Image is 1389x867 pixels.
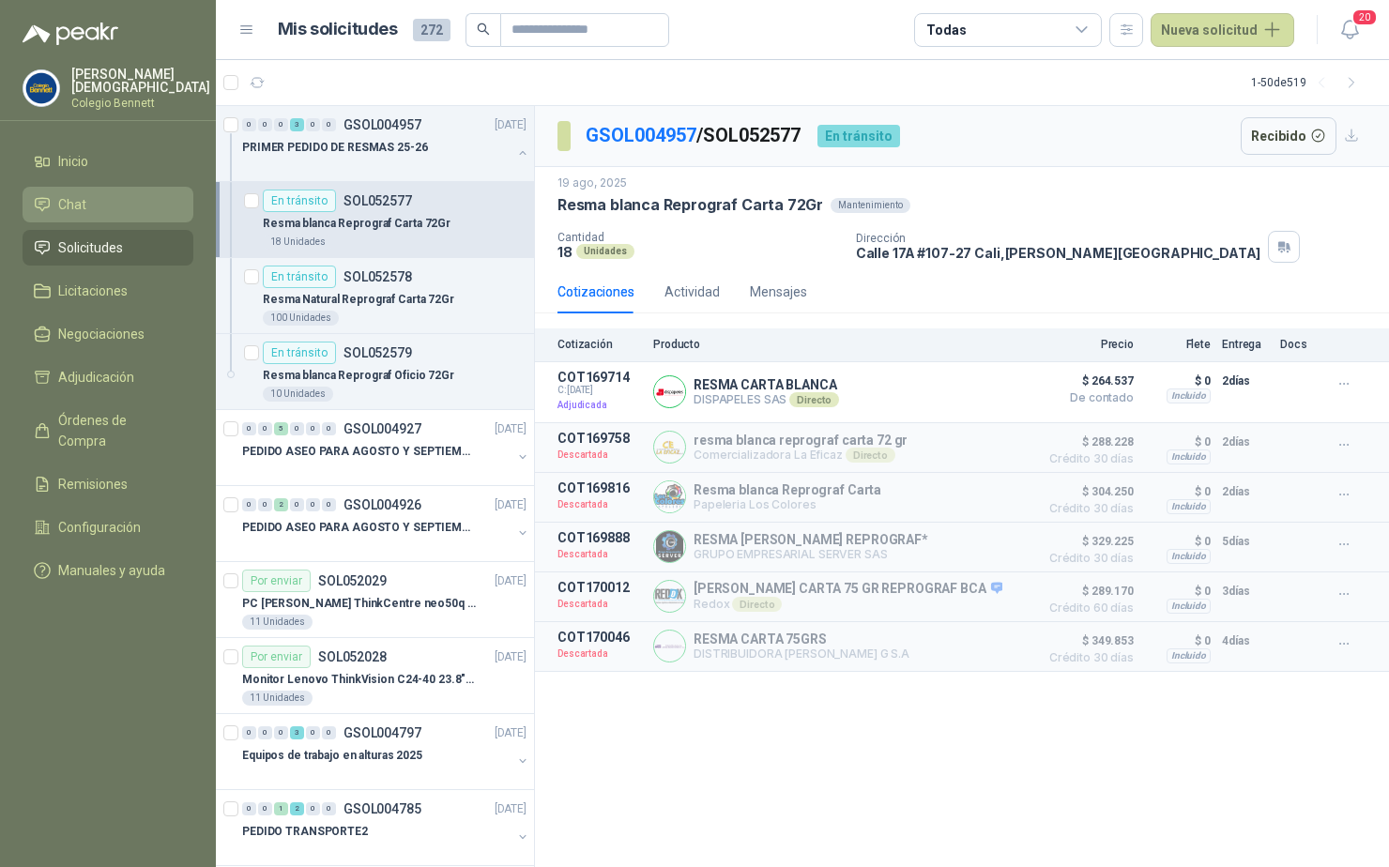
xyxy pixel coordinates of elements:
h1: Mis solicitudes [278,16,398,43]
div: En tránsito [263,190,336,212]
p: RESMA CARTA 75GRS [694,631,909,646]
a: Configuración [23,510,193,545]
a: En tránsitoSOL052579Resma blanca Reprograf Oficio 72Gr10 Unidades [216,334,534,410]
div: 0 [306,422,320,435]
span: Crédito 30 días [1040,453,1134,464]
a: Inicio [23,144,193,179]
span: $ 329.225 [1040,530,1134,553]
span: Crédito 60 días [1040,602,1134,614]
div: 0 [306,802,320,815]
div: Incluido [1167,388,1211,403]
p: [DATE] [495,496,527,514]
p: 2 días [1222,370,1269,392]
p: SOL052577 [343,194,412,207]
img: Company Logo [654,432,685,463]
a: Negociaciones [23,316,193,352]
p: PRIMER PEDIDO DE RESMAS 25-26 [242,139,428,157]
div: Mantenimiento [831,198,910,213]
div: 0 [322,422,336,435]
a: 0 0 2 0 0 0 GSOL004926[DATE] PEDIDO ASEO PARA AGOSTO Y SEPTIEMBRE [242,494,530,554]
a: Órdenes de Compra [23,403,193,459]
p: [DATE] [495,572,527,590]
p: Descartada [557,495,642,514]
span: $ 289.170 [1040,580,1134,602]
p: Dirección [856,232,1261,245]
div: En tránsito [817,125,900,147]
p: 5 días [1222,530,1269,553]
span: Remisiones [58,474,128,494]
p: [DATE] [495,724,527,742]
div: 2 [290,802,304,815]
p: DISPAPELES SAS [694,392,839,407]
div: En tránsito [263,266,336,288]
div: 2 [274,498,288,511]
span: Crédito 30 días [1040,652,1134,663]
p: RESMA [PERSON_NAME] REPROGRAF* [694,532,928,547]
p: Descartada [557,645,642,663]
div: Mensajes [750,281,807,302]
a: 0 0 0 3 0 0 GSOL004797[DATE] Equipos de trabajo en alturas 2025 [242,722,530,782]
p: Producto [653,338,1029,351]
p: / SOL052577 [586,121,802,150]
div: 100 Unidades [263,311,339,326]
img: Company Logo [654,581,685,612]
div: 0 [242,802,256,815]
p: $ 0 [1145,580,1211,602]
div: En tránsito [263,342,336,364]
div: 0 [290,498,304,511]
div: 0 [306,498,320,511]
div: Incluido [1167,449,1211,464]
img: Company Logo [654,531,685,562]
a: Remisiones [23,466,193,502]
p: COT170046 [557,630,642,645]
p: PEDIDO ASEO PARA AGOSTO Y SEPTIEMBRE 2 [242,443,476,461]
div: 11 Unidades [242,615,313,630]
div: Incluido [1167,549,1211,564]
div: Directo [846,448,895,463]
a: Por enviarSOL052029[DATE] PC [PERSON_NAME] ThinkCentre neo50q Gen 4 Core i5 16Gb 512Gb SSD Win 11... [216,562,534,638]
p: Resma blanca Reprograf Carta 72Gr [263,215,450,233]
p: 2 días [1222,431,1269,453]
div: Todas [926,20,966,40]
p: Precio [1040,338,1134,351]
p: Resma blanca Reprograf Oficio 72Gr [263,367,454,385]
span: 272 [413,19,450,41]
div: Directo [789,392,839,407]
p: $ 0 [1145,431,1211,453]
p: SOL052578 [343,270,412,283]
p: Flete [1145,338,1211,351]
p: Redox [694,597,1002,612]
p: Resma blanca Reprograf Carta 72Gr [557,195,823,215]
div: 0 [290,422,304,435]
span: Inicio [58,151,88,172]
p: Calle 17A #107-27 Cali , [PERSON_NAME][GEOGRAPHIC_DATA] [856,245,1261,261]
div: 11 Unidades [242,691,313,706]
p: Docs [1280,338,1318,351]
p: Descartada [557,595,642,614]
div: 10 Unidades [263,387,333,402]
p: 18 [557,244,572,260]
p: SOL052028 [318,650,387,663]
p: Resma blanca Reprograf Carta [694,482,881,497]
a: Solicitudes [23,230,193,266]
div: 0 [322,498,336,511]
img: Company Logo [654,376,685,407]
div: 0 [258,726,272,739]
img: Company Logo [654,631,685,662]
div: 0 [242,498,256,511]
p: GSOL004957 [343,118,421,131]
p: Descartada [557,545,642,564]
p: COT169714 [557,370,642,385]
div: 0 [242,726,256,739]
a: 0 0 5 0 0 0 GSOL004927[DATE] PEDIDO ASEO PARA AGOSTO Y SEPTIEMBRE 2 [242,418,530,478]
p: Papeleria Los Colores [694,497,881,511]
div: 0 [306,118,320,131]
p: SOL052579 [343,346,412,359]
p: [PERSON_NAME] CARTA 75 GR REPROGRAF BCA [694,581,1002,598]
a: Por enviarSOL052028[DATE] Monitor Lenovo ThinkVision C24-40 23.8" 3YW11 Unidades [216,638,534,714]
p: GSOL004926 [343,498,421,511]
p: [DATE] [495,420,527,438]
button: Recibido [1241,117,1337,155]
img: Company Logo [23,70,59,106]
div: 0 [258,802,272,815]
